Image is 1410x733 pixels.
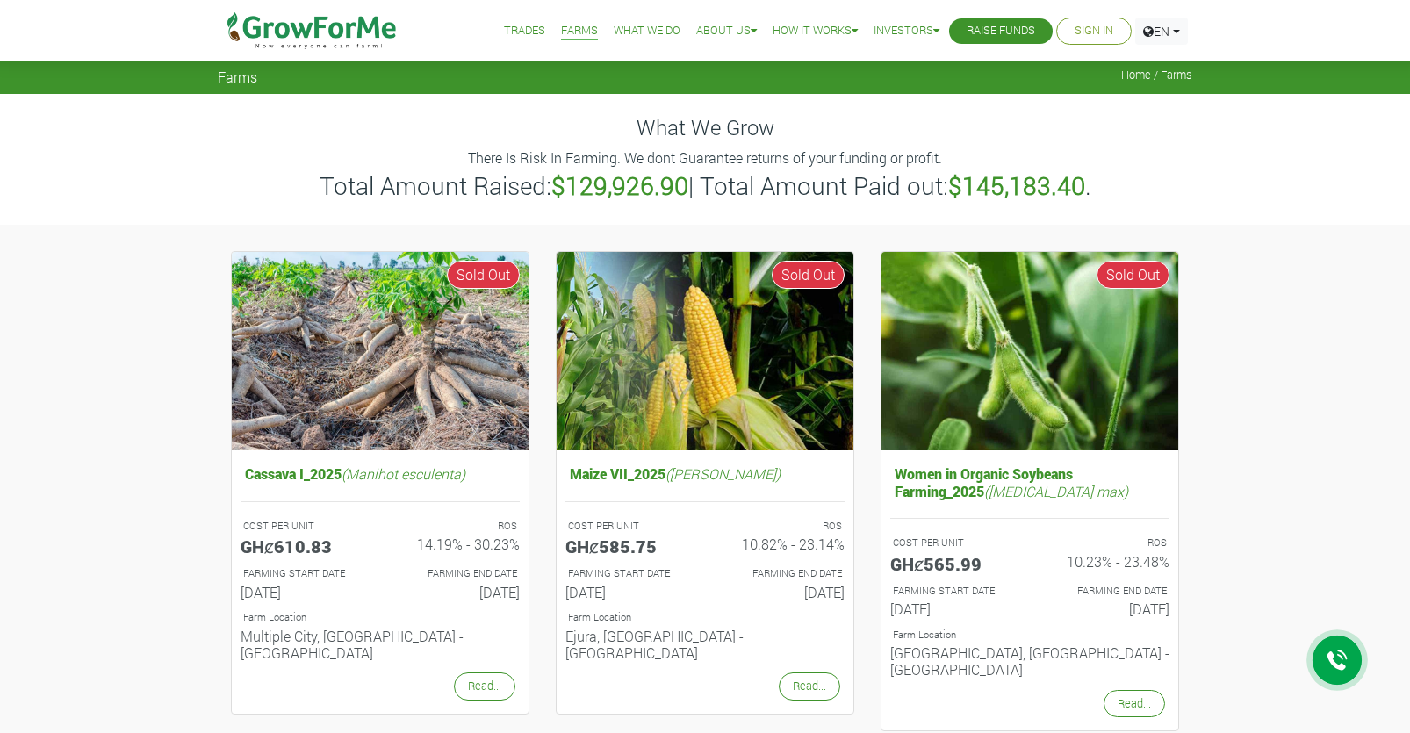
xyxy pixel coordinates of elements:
p: COST PER UNIT [568,519,689,534]
p: FARMING START DATE [568,566,689,581]
span: Farms [218,68,257,85]
p: FARMING END DATE [721,566,842,581]
img: growforme image [232,252,529,451]
h6: [DATE] [1043,600,1169,617]
h5: GHȼ565.99 [890,553,1017,574]
a: Trades [504,22,545,40]
a: Read... [779,672,840,700]
a: How it Works [773,22,858,40]
a: Farms [561,22,598,40]
p: There Is Risk In Farming. We dont Guarantee returns of your funding or profit. [220,147,1190,169]
h6: [DATE] [890,600,1017,617]
p: Location of Farm [243,610,517,625]
h3: Total Amount Raised: | Total Amount Paid out: . [220,171,1190,201]
h6: [DATE] [241,584,367,600]
a: Read... [1104,690,1165,717]
b: $129,926.90 [551,169,688,202]
h6: 14.19% - 30.23% [393,535,520,552]
p: ROS [1046,535,1167,550]
p: COST PER UNIT [893,535,1014,550]
a: Investors [874,22,939,40]
h6: 10.23% - 23.48% [1043,553,1169,570]
span: Sold Out [447,261,520,289]
span: Home / Farms [1121,68,1192,82]
img: growforme image [881,252,1178,451]
p: FARMING START DATE [243,566,364,581]
p: FARMING END DATE [396,566,517,581]
h5: GHȼ585.75 [565,535,692,557]
h4: What We Grow [218,115,1192,140]
span: Sold Out [772,261,845,289]
h5: GHȼ610.83 [241,535,367,557]
p: Location of Farm [568,610,842,625]
a: About Us [696,22,757,40]
a: EN [1135,18,1188,45]
p: COST PER UNIT [243,519,364,534]
a: What We Do [614,22,680,40]
i: ([PERSON_NAME]) [665,464,781,483]
h6: Ejura, [GEOGRAPHIC_DATA] - [GEOGRAPHIC_DATA] [565,628,845,661]
h6: [DATE] [393,584,520,600]
h5: Maize VII_2025 [565,461,845,486]
h6: [GEOGRAPHIC_DATA], [GEOGRAPHIC_DATA] - [GEOGRAPHIC_DATA] [890,644,1169,678]
p: FARMING END DATE [1046,584,1167,599]
h6: 10.82% - 23.14% [718,535,845,552]
a: Sign In [1075,22,1113,40]
a: Read... [454,672,515,700]
p: FARMING START DATE [893,584,1014,599]
h6: [DATE] [718,584,845,600]
span: Sold Out [1097,261,1169,289]
h5: Women in Organic Soybeans Farming_2025 [890,461,1169,503]
i: (Manihot esculenta) [342,464,465,483]
img: growforme image [557,252,853,451]
p: ROS [396,519,517,534]
p: Location of Farm [893,628,1167,643]
h6: [DATE] [565,584,692,600]
a: Raise Funds [967,22,1035,40]
i: ([MEDICAL_DATA] max) [984,482,1128,500]
h5: Cassava I_2025 [241,461,520,486]
b: $145,183.40 [948,169,1085,202]
p: ROS [721,519,842,534]
h6: Multiple City, [GEOGRAPHIC_DATA] - [GEOGRAPHIC_DATA] [241,628,520,661]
